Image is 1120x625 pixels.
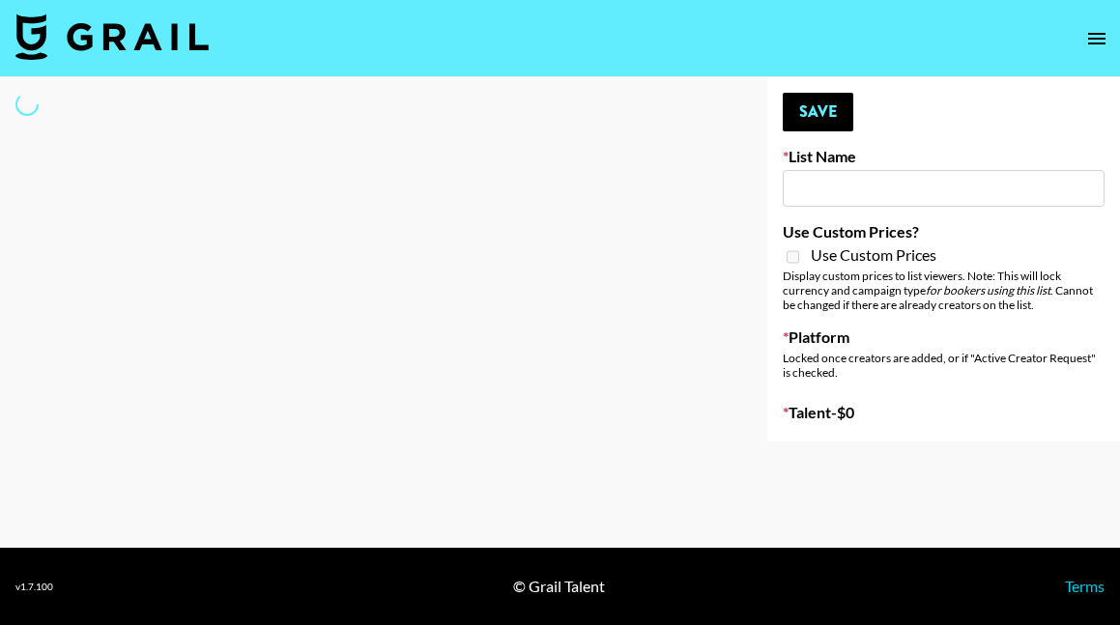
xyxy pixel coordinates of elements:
a: Terms [1065,577,1105,595]
label: List Name [783,147,1105,166]
div: © Grail Talent [513,577,605,596]
img: Grail Talent [15,14,209,60]
div: Display custom prices to list viewers. Note: This will lock currency and campaign type . Cannot b... [783,269,1105,312]
label: Platform [783,327,1105,347]
span: Use Custom Prices [811,245,936,265]
label: Talent - $ 0 [783,403,1105,422]
button: open drawer [1077,19,1116,58]
em: for bookers using this list [926,283,1050,298]
div: Locked once creators are added, or if "Active Creator Request" is checked. [783,351,1105,380]
label: Use Custom Prices? [783,222,1105,241]
div: v 1.7.100 [15,581,53,593]
button: Save [783,93,853,131]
